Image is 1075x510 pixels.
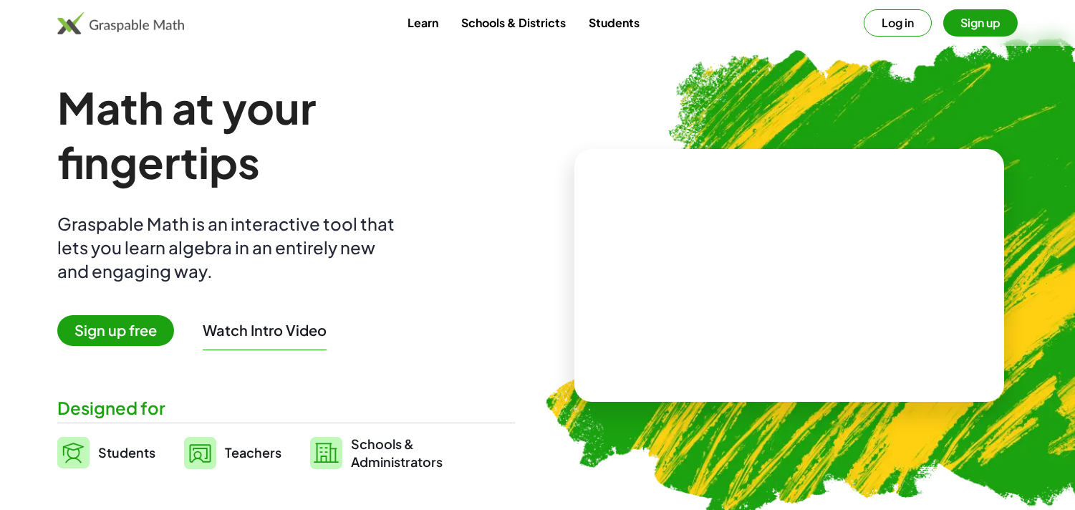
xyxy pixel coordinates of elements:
a: Teachers [184,435,281,471]
img: svg%3e [57,437,90,468]
a: Schools &Administrators [310,435,443,471]
video: What is this? This is dynamic math notation. Dynamic math notation plays a central role in how Gr... [682,222,897,329]
a: Students [577,9,651,36]
span: Teachers [225,444,281,461]
span: Students [98,444,155,461]
span: Sign up free [57,315,174,346]
div: Graspable Math is an interactive tool that lets you learn algebra in an entirely new and engaging... [57,212,401,283]
span: Schools & Administrators [351,435,443,471]
h1: Math at your fingertips [57,80,513,189]
button: Log in [864,9,932,37]
a: Learn [396,9,450,36]
img: svg%3e [184,437,216,469]
button: Sign up [943,9,1018,37]
button: Watch Intro Video [203,321,327,340]
a: Schools & Districts [450,9,577,36]
img: svg%3e [310,437,342,469]
div: Designed for [57,396,515,420]
a: Students [57,435,155,471]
